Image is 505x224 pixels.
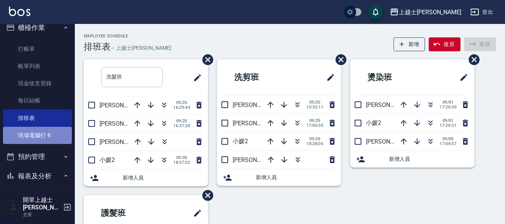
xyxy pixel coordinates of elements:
span: 修改班表的標題 [189,204,202,222]
span: 刪除班表 [197,49,214,71]
a: 帳單列表 [3,58,72,75]
a: 現金收支登錄 [3,75,72,92]
span: 小媛2 [233,138,248,145]
p: 主管 [23,211,61,218]
input: 排版標題 [101,67,163,87]
a: 現場電腦打卡 [3,127,72,144]
span: 新增人員 [389,155,468,163]
button: 預約管理 [3,147,72,166]
span: [PERSON_NAME]8 [233,156,281,163]
div: 新增人員 [217,169,341,186]
span: 刪除班表 [463,49,481,71]
h6: — 上越士[PERSON_NAME] [111,44,171,52]
span: 18:28:05 [306,141,323,146]
h2: Employee Schedule [84,34,171,39]
span: 09/25 [306,118,323,123]
button: 上越士[PERSON_NAME] [387,4,464,20]
span: 修改班表的標題 [455,68,468,86]
span: 17:00:35 [306,123,323,128]
span: [PERSON_NAME]12 [233,101,284,108]
img: Person [6,200,21,215]
span: 09/25 [306,136,323,141]
span: 小媛2 [366,119,381,126]
span: 09/26 [173,155,190,160]
div: 新增人員 [350,151,474,168]
span: 新增人員 [256,174,335,181]
span: 刪除班表 [330,49,348,71]
button: 復原 [429,37,460,51]
a: 報表目錄 [3,188,72,206]
h3: 排班表 [84,42,111,52]
div: 上越士[PERSON_NAME] [399,7,461,17]
span: 16:29:44 [173,105,190,110]
a: 排班表 [3,110,72,127]
span: 09/25 [306,100,323,105]
span: 修改班表的標題 [189,69,202,87]
span: [PERSON_NAME]12 [366,138,417,145]
button: 報表及分析 [3,166,72,186]
h5: 開單上越士[PERSON_NAME] [23,196,61,211]
span: [PERSON_NAME]12 [233,120,284,127]
button: 新增 [394,37,425,51]
span: [PERSON_NAME]12 [100,120,151,127]
h2: 燙染班 [356,64,429,91]
span: 17:20:30 [440,105,456,110]
span: 18:57:02 [173,160,190,165]
span: [PERSON_NAME]12 [100,102,151,109]
span: 09/25 [173,100,190,105]
span: 17:04:57 [440,141,456,146]
span: [PERSON_NAME]8 [366,101,414,108]
span: 新增人員 [123,174,202,182]
span: 09/09 [440,136,456,141]
button: save [368,4,383,19]
span: 刪除班表 [197,184,214,206]
a: 打帳單 [3,40,72,58]
button: 登出 [467,5,496,19]
h2: 洗剪班 [223,64,296,91]
button: 櫃檯作業 [3,18,72,37]
span: 修改班表的標題 [322,68,335,86]
span: 15:32:11 [306,105,323,110]
div: 新增人員 [84,169,208,186]
span: 09/25 [173,119,190,123]
img: Logo [9,7,30,16]
span: 17:20:31 [440,123,456,128]
span: 09/01 [440,118,456,123]
span: 小媛2 [100,156,115,163]
span: 09/01 [440,100,456,105]
a: 每日結帳 [3,92,72,109]
span: [PERSON_NAME]8 [100,138,148,145]
span: 16:37:20 [173,123,190,128]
